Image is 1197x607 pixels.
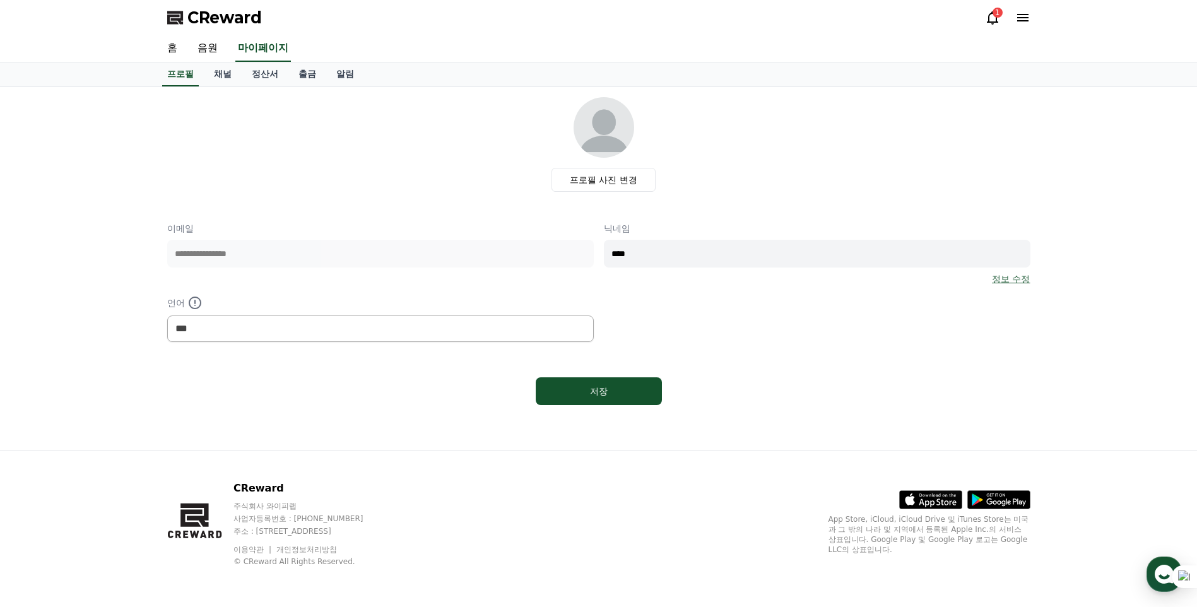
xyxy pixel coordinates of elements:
[187,35,228,62] a: 음원
[604,222,1030,235] p: 닉네임
[551,168,656,192] label: 프로필 사진 변경
[167,222,594,235] p: 이메일
[235,35,291,62] a: 마이페이지
[828,514,1030,555] p: App Store, iCloud, iCloud Drive 및 iTunes Store는 미국과 그 밖의 나라 및 지역에서 등록된 Apple Inc.의 서비스 상표입니다. Goo...
[288,62,326,86] a: 출금
[233,545,273,554] a: 이용약관
[204,62,242,86] a: 채널
[157,35,187,62] a: 홈
[233,514,387,524] p: 사업자등록번호 : [PHONE_NUMBER]
[993,8,1003,18] div: 1
[167,295,594,310] p: 언어
[242,62,288,86] a: 정산서
[536,377,662,405] button: 저장
[162,62,199,86] a: 프로필
[233,481,387,496] p: CReward
[276,545,337,554] a: 개인정보처리방침
[985,10,1000,25] a: 1
[233,526,387,536] p: 주소 : [STREET_ADDRESS]
[233,557,387,567] p: © CReward All Rights Reserved.
[574,97,634,158] img: profile_image
[992,273,1030,285] a: 정보 수정
[561,385,637,398] div: 저장
[167,8,262,28] a: CReward
[233,501,387,511] p: 주식회사 와이피랩
[326,62,364,86] a: 알림
[187,8,262,28] span: CReward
